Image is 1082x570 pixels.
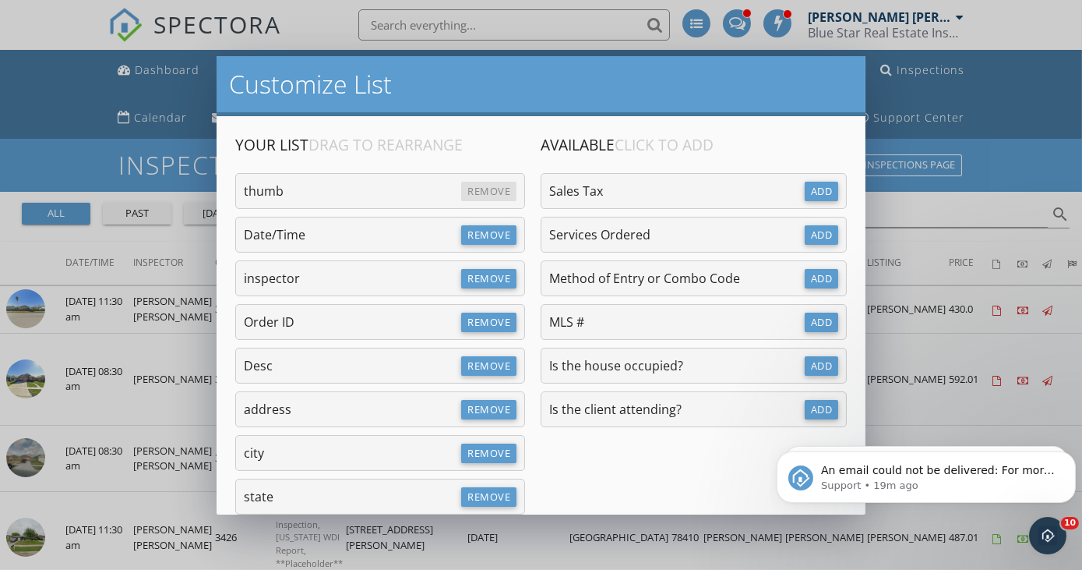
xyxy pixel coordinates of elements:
[461,225,516,245] div: Remove
[461,182,516,201] div: Remove
[461,400,516,420] div: Remove
[461,444,516,463] div: Remove
[541,391,847,427] div: Is the client attending?
[541,260,847,296] div: Method of Entry or Combo Code
[461,269,516,289] div: Remove
[805,356,839,376] div: Add
[541,304,847,340] div: MLS #
[1061,517,1079,529] span: 10
[461,487,516,507] div: Remove
[805,225,839,245] div: Add
[805,400,839,420] div: Add
[235,260,526,296] div: inspector
[235,173,526,209] div: thumb
[461,313,516,332] div: Remove
[770,419,1082,528] iframe: Intercom notifications message
[541,348,847,384] div: Is the house occupied?
[229,69,853,100] h2: Customize List
[541,173,847,209] div: Sales Tax
[541,217,847,253] div: Services Ordered
[1029,517,1066,554] iframe: Intercom live chat
[235,135,526,155] h4: Your List
[235,479,526,515] div: state
[235,435,526,471] div: city
[805,182,839,201] div: Add
[308,134,463,155] span: Drag to Rearrange
[235,348,526,384] div: Desc
[541,135,847,155] h4: Available
[805,269,839,289] div: Add
[235,391,526,427] div: address
[805,313,839,332] div: Add
[615,134,714,155] span: Click to Add
[235,217,526,253] div: Date/Time
[461,356,516,376] div: Remove
[235,304,526,340] div: Order ID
